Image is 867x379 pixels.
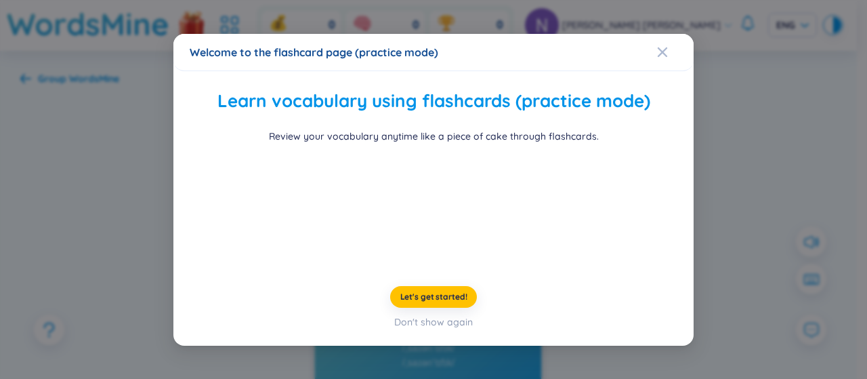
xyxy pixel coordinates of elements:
[390,285,478,307] button: Let's get started!
[269,128,599,143] div: Review your vocabulary anytime like a piece of cake through flashcards.
[190,45,677,60] div: Welcome to the flashcard page (practice mode)
[394,314,473,329] div: Don't show again
[657,34,694,71] button: Close
[190,87,677,115] h2: Learn vocabulary using flashcards (practice mode)
[400,291,467,302] span: Let's get started!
